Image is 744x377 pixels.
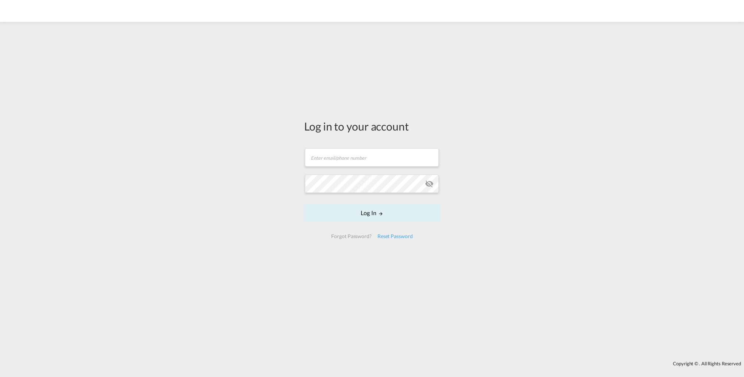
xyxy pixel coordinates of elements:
[328,230,374,243] div: Forgot Password?
[304,204,440,222] button: LOGIN
[375,230,416,243] div: Reset Password
[304,118,440,134] div: Log in to your account
[425,179,434,188] md-icon: icon-eye-off
[305,148,439,167] input: Enter email/phone number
